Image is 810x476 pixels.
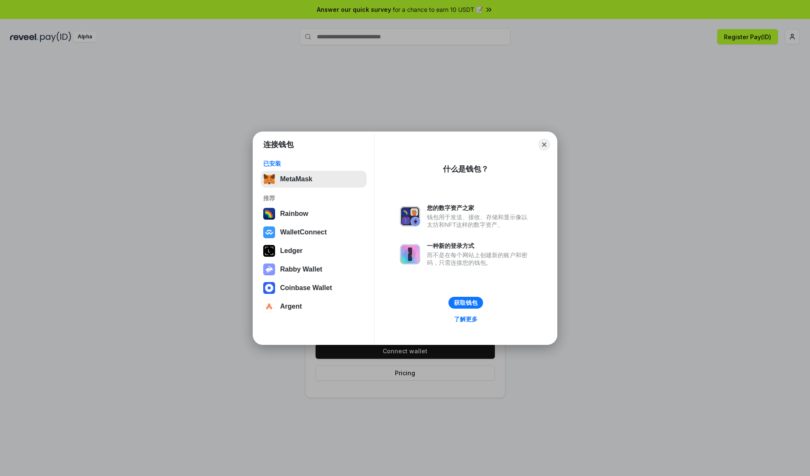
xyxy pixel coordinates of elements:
[448,297,483,309] button: 获取钱包
[263,160,364,167] div: 已安装
[261,224,367,241] button: WalletConnect
[443,164,489,174] div: 什么是钱包？
[280,210,308,218] div: Rainbow
[427,251,532,266] div: 而不是在每个网站上创建新的账户和密码，只需连接您的钱包。
[280,284,332,292] div: Coinbase Wallet
[454,315,478,323] div: 了解更多
[400,206,420,226] img: svg+xml,%3Csvg%20xmlns%3D%22http%3A%2F%2Fwww.w3.org%2F2000%2Fsvg%22%20fill%3D%22none%22%20viewBox...
[261,280,367,296] button: Coinbase Wallet
[427,204,532,212] div: 您的数字资产之家
[263,208,275,220] img: svg+xml,%3Csvg%20width%3D%22120%22%20height%3D%22120%22%20viewBox%3D%220%200%20120%20120%22%20fil...
[263,264,275,275] img: svg+xml,%3Csvg%20xmlns%3D%22http%3A%2F%2Fwww.w3.org%2F2000%2Fsvg%22%20fill%3D%22none%22%20viewBox...
[280,303,302,310] div: Argent
[263,140,294,150] h1: 连接钱包
[280,266,322,273] div: Rabby Wallet
[427,242,532,250] div: 一种新的登录方式
[263,282,275,294] img: svg+xml,%3Csvg%20width%3D%2228%22%20height%3D%2228%22%20viewBox%3D%220%200%2028%2028%22%20fill%3D...
[538,139,550,151] button: Close
[263,226,275,238] img: svg+xml,%3Csvg%20width%3D%2228%22%20height%3D%2228%22%20viewBox%3D%220%200%2028%2028%22%20fill%3D...
[261,171,367,188] button: MetaMask
[261,261,367,278] button: Rabby Wallet
[261,242,367,259] button: Ledger
[263,245,275,257] img: svg+xml,%3Csvg%20xmlns%3D%22http%3A%2F%2Fwww.w3.org%2F2000%2Fsvg%22%20width%3D%2228%22%20height%3...
[449,314,483,325] a: 了解更多
[427,213,532,229] div: 钱包用于发送、接收、存储和显示像以太坊和NFT这样的数字资产。
[280,247,302,255] div: Ledger
[261,298,367,315] button: Argent
[454,299,478,307] div: 获取钱包
[263,301,275,312] img: svg+xml,%3Csvg%20width%3D%2228%22%20height%3D%2228%22%20viewBox%3D%220%200%2028%2028%22%20fill%3D...
[280,175,312,183] div: MetaMask
[400,244,420,264] img: svg+xml,%3Csvg%20xmlns%3D%22http%3A%2F%2Fwww.w3.org%2F2000%2Fsvg%22%20fill%3D%22none%22%20viewBox...
[261,205,367,222] button: Rainbow
[280,229,327,236] div: WalletConnect
[263,194,364,202] div: 推荐
[263,173,275,185] img: svg+xml,%3Csvg%20fill%3D%22none%22%20height%3D%2233%22%20viewBox%3D%220%200%2035%2033%22%20width%...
